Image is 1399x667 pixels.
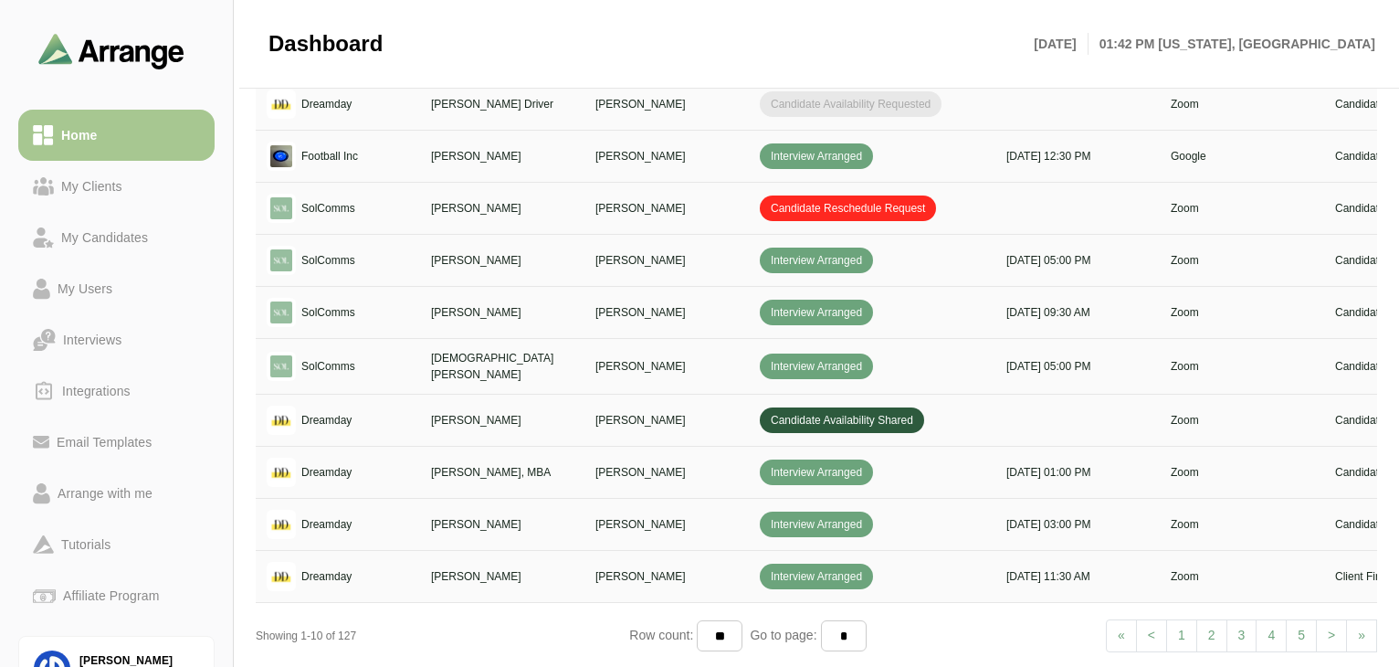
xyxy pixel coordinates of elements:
[301,412,352,429] p: Dreamday
[50,482,160,504] div: Arrange with me
[1171,516,1313,533] p: Zoom
[431,200,573,217] p: [PERSON_NAME]
[267,562,296,591] img: logo
[1316,619,1347,652] a: Next
[431,304,573,321] p: [PERSON_NAME]
[1006,464,1149,481] p: [DATE] 01:00 PM
[301,148,358,164] p: Football Inc
[18,519,215,570] a: Tutorials
[431,252,573,269] p: [PERSON_NAME]
[1171,304,1313,321] p: Zoom
[1171,96,1313,112] p: Zoom
[301,252,355,269] p: SolComms
[56,329,129,351] div: Interviews
[18,263,215,314] a: My Users
[55,380,138,402] div: Integrations
[760,143,873,169] span: Interview Arranged
[595,516,738,533] p: [PERSON_NAME]
[595,200,738,217] p: [PERSON_NAME]
[18,417,215,468] a: Email Templates
[268,30,383,58] span: Dashboard
[301,304,355,321] p: SolComms
[54,175,130,197] div: My Clients
[760,300,873,325] span: Interview Arranged
[18,570,215,621] a: Affiliate Program
[431,464,573,481] p: [PERSON_NAME], MBA
[1346,619,1377,652] a: Next
[54,534,118,556] div: Tutorials
[431,412,573,429] p: [PERSON_NAME]
[49,431,159,453] div: Email Templates
[267,458,296,487] img: logo
[1089,33,1375,55] p: 01:42 PM [US_STATE], [GEOGRAPHIC_DATA]
[760,196,936,221] span: Candidate Reschedule Request
[267,90,296,119] img: logo
[1171,148,1313,164] p: Google
[431,148,573,164] p: [PERSON_NAME]
[1358,628,1365,642] span: »
[1256,619,1287,652] a: 4
[1006,568,1149,585] p: [DATE] 11:30 AM
[1328,628,1335,642] span: >
[18,468,215,519] a: Arrange with me
[18,161,215,212] a: My Clients
[301,516,352,533] p: Dreamday
[50,278,120,300] div: My Users
[267,246,296,275] img: logo
[1006,304,1149,321] p: [DATE] 09:30 AM
[301,464,352,481] p: Dreamday
[267,298,296,327] img: logo
[595,252,738,269] p: [PERSON_NAME]
[301,200,355,217] p: SolComms
[760,564,873,589] span: Interview Arranged
[1171,252,1313,269] p: Zoom
[1171,412,1313,429] p: Zoom
[1171,200,1313,217] p: Zoom
[742,628,820,642] span: Go to page:
[38,33,184,69] img: arrangeai-name-small-logo.4d2b8aee.svg
[629,628,697,642] span: Row count:
[1006,252,1149,269] p: [DATE] 05:00 PM
[1034,33,1088,55] p: [DATE]
[18,314,215,365] a: Interviews
[1286,619,1317,652] a: 5
[760,248,873,273] span: Interview Arranged
[1171,464,1313,481] p: Zoom
[1226,619,1257,652] a: 3
[56,585,166,607] div: Affiliate Program
[595,148,738,164] p: [PERSON_NAME]
[595,412,738,429] p: [PERSON_NAME]
[595,96,738,112] p: [PERSON_NAME]
[760,91,941,117] span: Candidate Availability Requested
[301,568,352,585] p: Dreamday
[595,358,738,375] p: [PERSON_NAME]
[256,628,629,644] div: Showing 1-10 of 127
[1196,619,1227,652] a: 2
[1006,358,1149,375] p: [DATE] 05:00 PM
[595,304,738,321] p: [PERSON_NAME]
[54,124,104,146] div: Home
[267,406,296,435] img: logo
[595,568,738,585] p: [PERSON_NAME]
[431,350,573,383] p: [DEMOGRAPHIC_DATA][PERSON_NAME]
[760,408,924,433] span: Candidate Availability Shared
[301,96,352,112] p: Dreamday
[267,194,296,223] img: logo
[431,516,573,533] p: [PERSON_NAME]
[760,354,873,379] span: Interview Arranged
[267,510,296,539] img: logo
[431,96,573,112] p: [PERSON_NAME] Driver
[18,110,215,161] a: Home
[760,460,873,485] span: Interview Arranged
[1171,568,1313,585] p: Zoom
[301,358,355,375] p: SolComms
[1006,148,1149,164] p: [DATE] 12:30 PM
[18,212,215,263] a: My Candidates
[267,352,296,381] img: logo
[267,142,296,171] img: logo
[54,227,155,249] div: My Candidates
[431,568,573,585] p: [PERSON_NAME]
[595,464,738,481] p: [PERSON_NAME]
[1171,358,1313,375] p: Zoom
[1006,516,1149,533] p: [DATE] 03:00 PM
